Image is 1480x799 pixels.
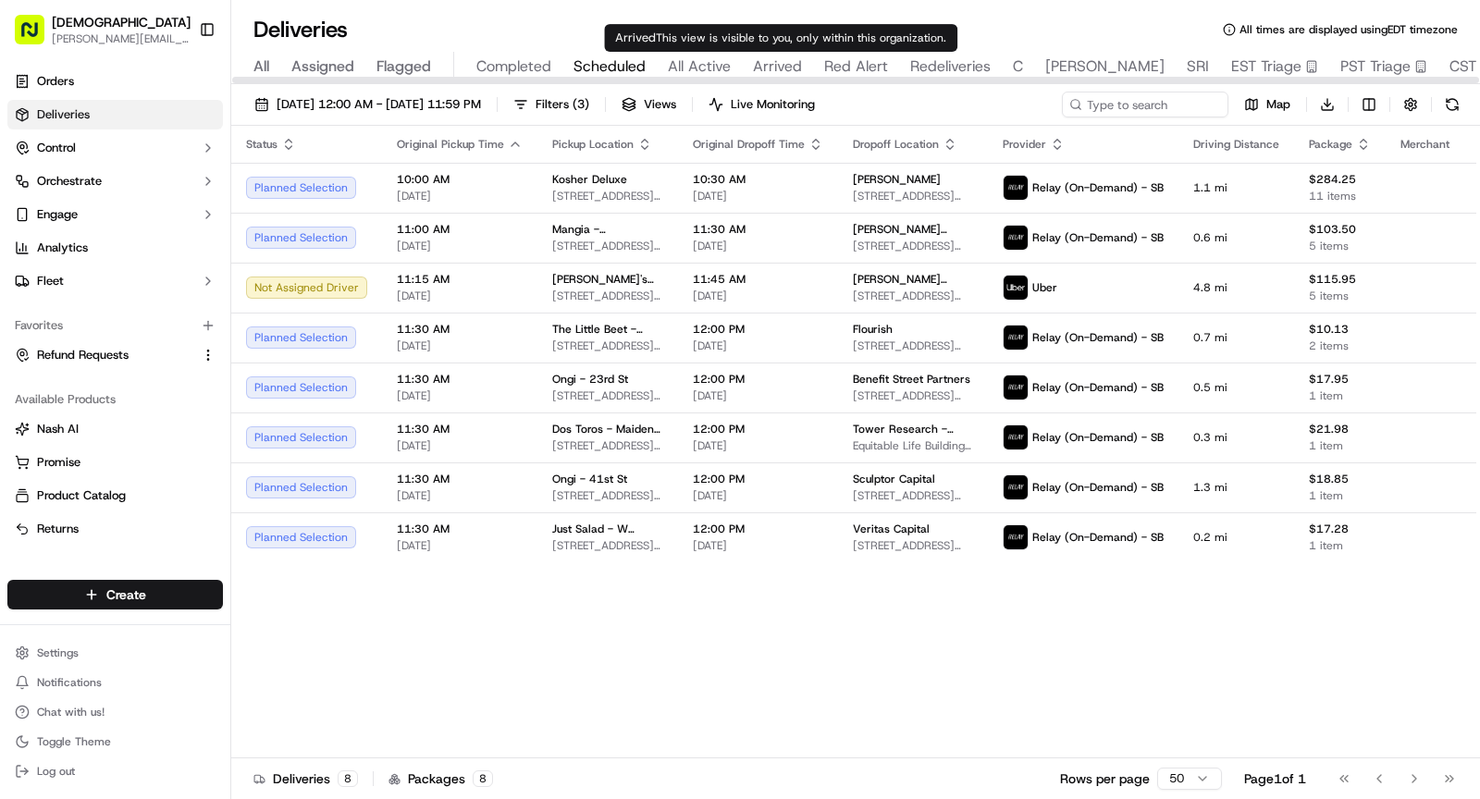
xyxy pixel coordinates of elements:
[11,355,149,388] a: 📗Knowledge Base
[1309,272,1371,287] span: $115.95
[253,15,348,44] h1: Deliveries
[1032,230,1164,245] span: Relay (On-Demand) - SB
[1004,326,1028,350] img: relay_logo_black.png
[1032,430,1164,445] span: Relay (On-Demand) - SB
[7,699,223,725] button: Chat with us!
[397,322,523,337] span: 11:30 AM
[7,481,223,510] button: Product Catalog
[397,388,523,403] span: [DATE]
[1193,230,1279,245] span: 0.6 mi
[1439,92,1465,117] button: Refresh
[7,514,223,544] button: Returns
[15,521,216,537] a: Returns
[853,322,893,337] span: Flourish
[7,7,191,52] button: [DEMOGRAPHIC_DATA][PERSON_NAME][EMAIL_ADDRESS][DOMAIN_NAME]
[552,488,663,503] span: [STREET_ADDRESS][US_STATE][US_STATE]
[693,338,823,353] span: [DATE]
[52,13,191,31] span: [DEMOGRAPHIC_DATA]
[7,729,223,755] button: Toggle Theme
[1193,530,1279,545] span: 0.2 mi
[1013,55,1023,78] span: C
[552,239,663,253] span: [STREET_ADDRESS][US_STATE]
[37,206,78,223] span: Engage
[7,340,223,370] button: Refund Requests
[397,137,504,152] span: Original Pickup Time
[853,422,973,436] span: Tower Research - [GEOGRAPHIC_DATA]
[397,472,523,486] span: 11:30 AM
[291,55,354,78] span: Assigned
[552,289,663,303] span: [STREET_ADDRESS][US_STATE]
[1309,422,1371,436] span: $21.98
[604,24,957,52] div: Arrived
[18,240,124,254] div: Past conversations
[7,200,223,229] button: Engage
[1309,472,1371,486] span: $18.85
[7,100,223,129] a: Deliveries
[552,172,627,187] span: Kosher Deluxe
[1309,189,1371,203] span: 11 items
[376,55,431,78] span: Flagged
[1062,92,1228,117] input: Type to search
[184,408,224,422] span: Pylon
[1193,430,1279,445] span: 0.3 mi
[149,355,304,388] a: 💻API Documentation
[397,522,523,536] span: 11:30 AM
[1309,338,1371,353] span: 2 items
[18,73,337,103] p: Welcome 👋
[476,55,551,78] span: Completed
[552,372,628,387] span: Ongi - 23rd St
[853,239,973,253] span: [STREET_ADDRESS][US_STATE]
[1239,22,1458,37] span: All times are displayed using EDT timezone
[693,239,823,253] span: [DATE]
[824,55,888,78] span: Red Alert
[693,488,823,503] span: [DATE]
[1003,137,1046,152] span: Provider
[37,347,129,363] span: Refund Requests
[7,758,223,784] button: Log out
[7,580,223,609] button: Create
[552,189,663,203] span: [STREET_ADDRESS][US_STATE]
[18,18,55,55] img: Nash
[552,538,663,553] span: [STREET_ADDRESS][US_STATE]
[1309,388,1371,403] span: 1 item
[693,222,823,237] span: 11:30 AM
[397,538,523,553] span: [DATE]
[552,272,663,287] span: [PERSON_NAME]'s Kosher Restaurant
[246,92,489,117] button: [DATE] 12:00 AM - [DATE] 11:59 PM
[552,438,663,453] span: [STREET_ADDRESS][US_STATE]
[693,272,823,287] span: 11:45 AM
[853,338,973,353] span: [STREET_ADDRESS][US_STATE]
[15,487,216,504] a: Product Catalog
[473,770,493,787] div: 8
[37,173,102,190] span: Orchestrate
[1193,480,1279,495] span: 1.3 mi
[552,137,634,152] span: Pickup Location
[57,286,150,301] span: [PERSON_NAME]
[853,172,941,187] span: [PERSON_NAME]
[1340,55,1411,78] span: PST Triage
[693,422,823,436] span: 12:00 PM
[37,764,75,779] span: Log out
[397,422,523,436] span: 11:30 AM
[1032,480,1164,495] span: Relay (On-Demand) - SB
[573,96,589,113] span: ( 3 )
[853,189,973,203] span: [STREET_ADDRESS][US_STATE]
[1309,372,1371,387] span: $17.95
[7,385,223,414] div: Available Products
[397,338,523,353] span: [DATE]
[7,670,223,695] button: Notifications
[106,585,146,604] span: Create
[1187,55,1209,78] span: SRI
[853,222,973,237] span: [PERSON_NAME] [PERSON_NAME]
[552,422,663,436] span: Dos Toros - Maiden Ln
[853,538,973,553] span: [STREET_ADDRESS][US_STATE]
[1309,172,1371,187] span: $284.25
[1309,522,1371,536] span: $17.28
[287,236,337,258] button: See all
[693,538,823,553] span: [DATE]
[693,522,823,536] span: 12:00 PM
[63,194,234,209] div: We're available if you need us!
[853,522,930,536] span: Veritas Capital
[156,364,171,379] div: 💻
[1045,55,1165,78] span: [PERSON_NAME]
